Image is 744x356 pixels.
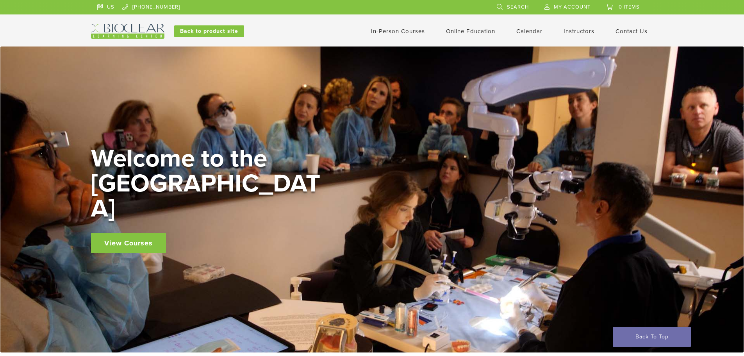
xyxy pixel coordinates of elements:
[91,146,325,221] h2: Welcome to the [GEOGRAPHIC_DATA]
[516,28,542,35] a: Calendar
[554,4,591,10] span: My Account
[91,233,166,253] a: View Courses
[446,28,495,35] a: Online Education
[507,4,529,10] span: Search
[174,25,244,37] a: Back to product site
[616,28,648,35] a: Contact Us
[371,28,425,35] a: In-Person Courses
[619,4,640,10] span: 0 items
[613,327,691,347] a: Back To Top
[91,24,164,39] img: Bioclear
[564,28,594,35] a: Instructors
